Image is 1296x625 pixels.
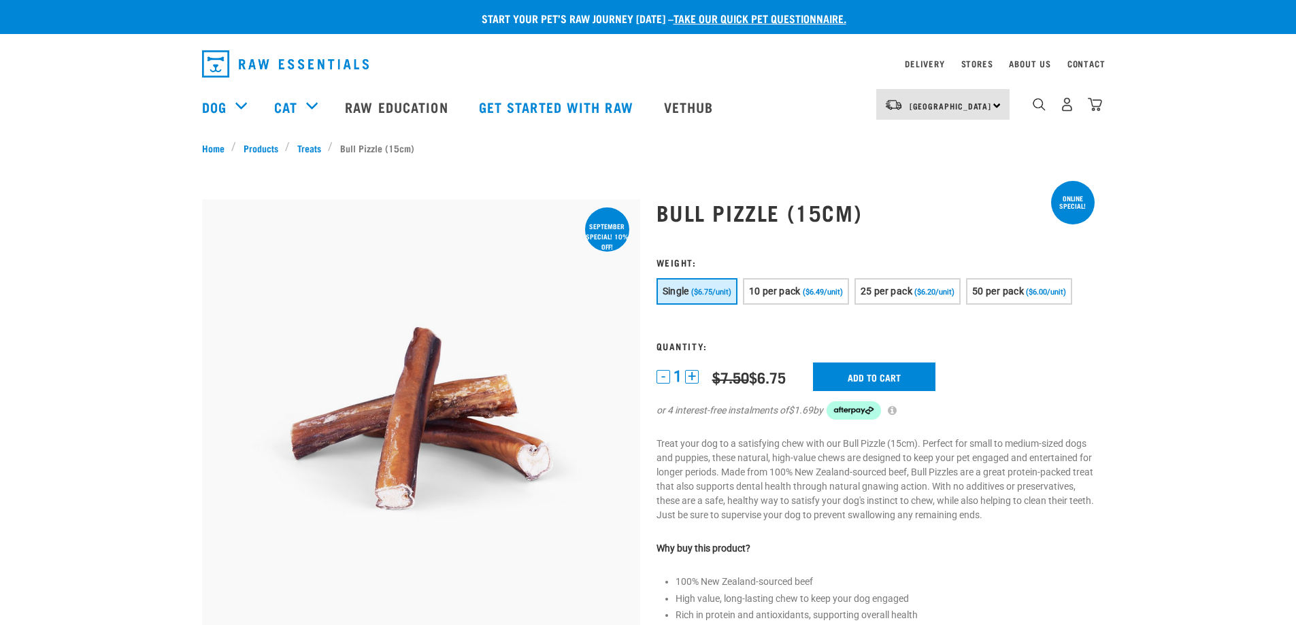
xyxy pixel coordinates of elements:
span: ($6.75/unit) [691,288,731,297]
a: Cat [274,97,297,117]
a: Delivery [905,61,944,66]
input: Add to cart [813,362,935,391]
img: home-icon@2x.png [1088,97,1102,112]
a: Raw Education [331,80,465,134]
li: Rich in protein and antioxidants, supporting overall health [676,608,1095,622]
span: ($6.20/unit) [914,288,954,297]
div: $6.75 [712,369,786,386]
p: Treat your dog to a satisfying chew with our Bull Pizzle (15cm). Perfect for small to medium-size... [657,437,1095,522]
img: Afterpay [827,401,881,420]
img: user.png [1060,97,1074,112]
span: 25 per pack [861,286,912,297]
a: Dog [202,97,227,117]
nav: breadcrumbs [202,141,1095,155]
span: ($6.49/unit) [803,288,843,297]
strong: Why buy this product? [657,543,750,554]
span: Single [663,286,689,297]
a: Stores [961,61,993,66]
a: Products [236,141,285,155]
nav: dropdown navigation [191,45,1106,83]
h3: Quantity: [657,341,1095,351]
div: or 4 interest-free instalments of by [657,401,1095,420]
img: van-moving.png [884,99,903,111]
a: Treats [290,141,328,155]
h3: Weight: [657,257,1095,267]
span: 10 per pack [749,286,801,297]
span: 1 [674,369,682,384]
li: High value, long-lasting chew to keep your dog engaged [676,592,1095,606]
li: 100% New Zealand-sourced beef [676,575,1095,589]
button: 25 per pack ($6.20/unit) [854,278,961,305]
a: Get started with Raw [465,80,650,134]
img: home-icon-1@2x.png [1033,98,1046,111]
a: Contact [1067,61,1106,66]
button: - [657,370,670,384]
span: 50 per pack [972,286,1024,297]
a: Home [202,141,232,155]
h1: Bull Pizzle (15cm) [657,200,1095,224]
button: 50 per pack ($6.00/unit) [966,278,1072,305]
span: ($6.00/unit) [1026,288,1066,297]
button: Single ($6.75/unit) [657,278,737,305]
span: [GEOGRAPHIC_DATA] [910,103,992,108]
a: take our quick pet questionnaire. [674,15,846,21]
span: $1.69 [788,403,813,418]
button: + [685,370,699,384]
a: About Us [1009,61,1050,66]
button: 10 per pack ($6.49/unit) [743,278,849,305]
img: Raw Essentials Logo [202,50,369,78]
strike: $7.50 [712,373,749,381]
a: Vethub [650,80,731,134]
